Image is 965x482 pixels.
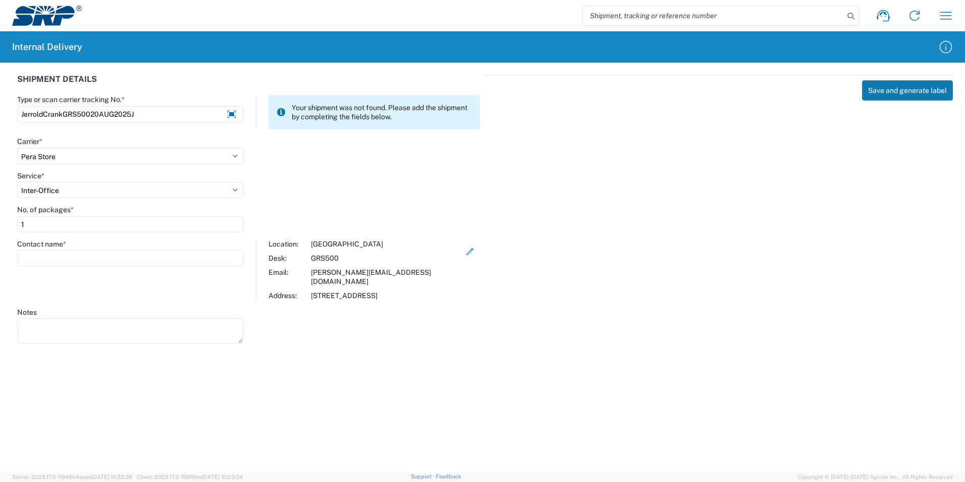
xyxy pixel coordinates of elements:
span: Server: 2025.17.0-1194904eeae [12,474,132,480]
a: Support [411,473,436,479]
span: [DATE] 10:23:34 [202,474,243,480]
span: Client: 2025.17.0-159f9de [137,474,243,480]
div: GRS500 [311,254,460,263]
div: [GEOGRAPHIC_DATA] [311,239,460,249]
div: Address: [269,291,306,300]
div: Location: [269,239,306,249]
input: Shipment, tracking or reference number [582,6,844,25]
span: Your shipment was not found. Please add the shipment by completing the fields below. [292,103,472,121]
span: Copyright © [DATE]-[DATE] Agistix Inc., All Rights Reserved [797,472,953,481]
label: Service [17,171,44,180]
label: Notes [17,308,37,317]
label: No. of packages [17,205,74,214]
div: Email: [269,268,306,286]
label: Carrier [17,137,42,146]
div: SHIPMENT DETAILS [17,75,480,95]
img: srp [12,6,82,26]
h2: Internal Delivery [12,41,82,53]
a: Feedback [436,473,461,479]
div: [STREET_ADDRESS] [311,291,460,300]
span: [DATE] 10:32:38 [91,474,132,480]
div: Desk: [269,254,306,263]
button: Save and generate label [862,80,953,101]
div: [PERSON_NAME][EMAIL_ADDRESS][DOMAIN_NAME] [311,268,460,286]
label: Contact name [17,239,66,249]
label: Type or scan carrier tracking No. [17,95,125,104]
